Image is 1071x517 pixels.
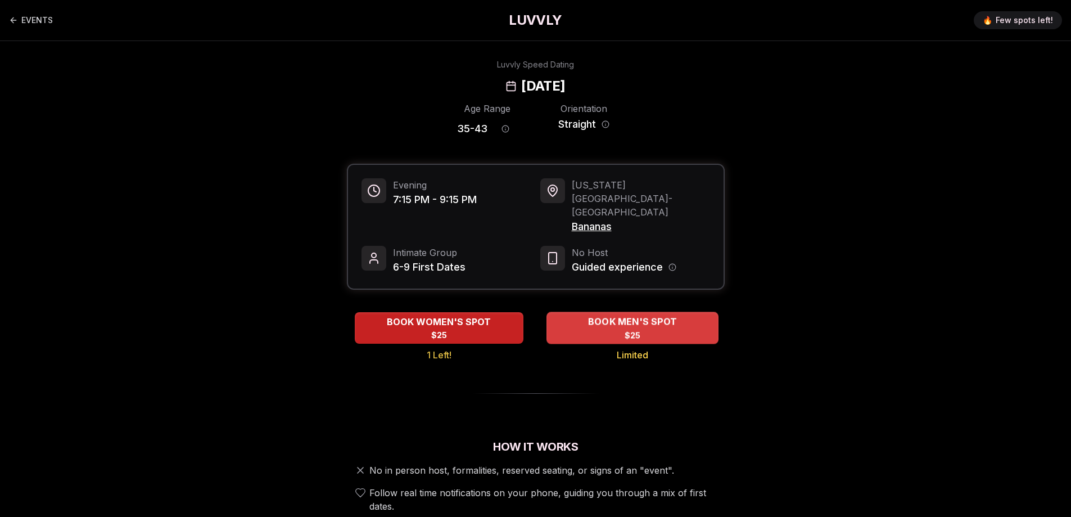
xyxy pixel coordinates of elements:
[585,315,679,329] span: BOOK MEN'S SPOT
[347,439,725,455] h2: How It Works
[393,246,466,259] span: Intimate Group
[427,348,451,362] span: 1 Left!
[572,246,676,259] span: No Host
[521,77,565,95] h2: [DATE]
[996,15,1053,26] span: Few spots left!
[9,9,53,32] a: Back to events
[457,121,487,137] span: 35 - 43
[602,120,609,128] button: Orientation information
[572,259,663,275] span: Guided experience
[558,116,596,132] span: Straight
[554,102,614,115] div: Orientation
[617,348,648,362] span: Limited
[457,102,518,115] div: Age Range
[624,330,640,341] span: $25
[385,315,493,329] span: BOOK WOMEN'S SPOT
[355,312,523,344] button: BOOK WOMEN'S SPOT - 1 Left!
[393,259,466,275] span: 6-9 First Dates
[546,312,718,344] button: BOOK MEN'S SPOT - Limited
[983,15,992,26] span: 🔥
[572,219,710,235] span: Bananas
[497,59,574,70] div: Luvvly Speed Dating
[493,116,518,141] button: Age range information
[668,263,676,271] button: Host information
[572,178,710,219] span: [US_STATE][GEOGRAPHIC_DATA] - [GEOGRAPHIC_DATA]
[369,486,720,513] span: Follow real time notifications on your phone, guiding you through a mix of first dates.
[369,464,674,477] span: No in person host, formalities, reserved seating, or signs of an "event".
[509,11,562,29] a: LUVVLY
[393,178,477,192] span: Evening
[431,330,447,341] span: $25
[393,192,477,208] span: 7:15 PM - 9:15 PM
